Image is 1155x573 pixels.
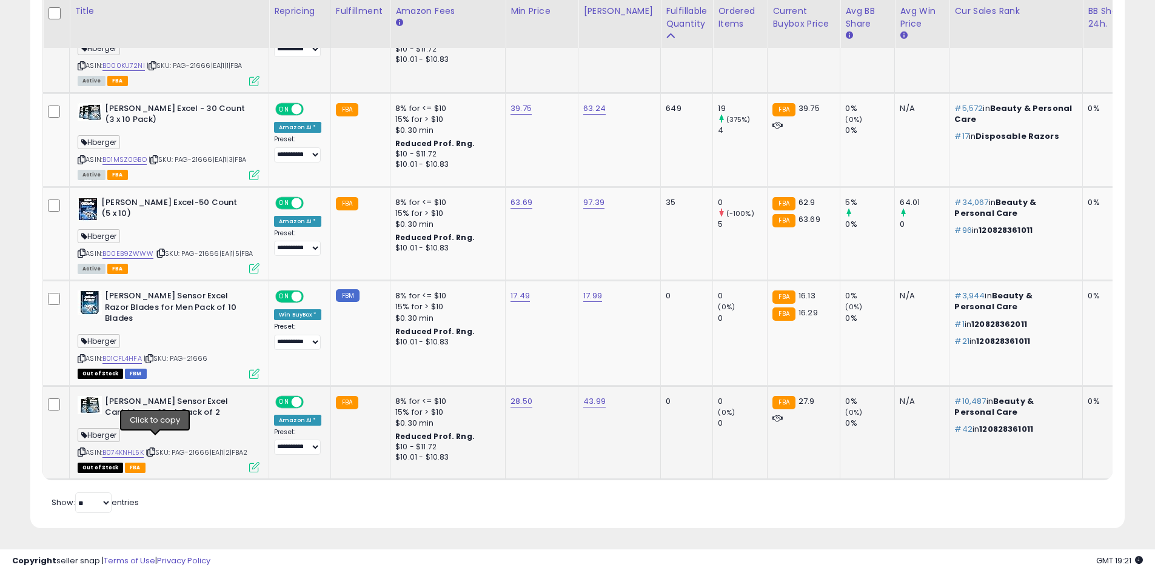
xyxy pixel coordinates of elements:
span: All listings currently available for purchase on Amazon [78,76,105,86]
span: | SKU: PAG-21666|EA|1|2|FBA2 [146,447,248,457]
span: Beauty & Personal Care [954,196,1036,219]
small: (375%) [726,115,751,124]
a: B000KU72NI [102,61,145,71]
div: Preset: [274,229,321,256]
small: (-100%) [726,209,754,218]
div: 0 [718,197,767,208]
div: 0 [900,219,949,230]
span: 2025-08-14 19:21 GMT [1096,555,1143,566]
span: Beauty & Personal Care [954,395,1034,418]
img: 51XlSbrK3AL._SL40_.jpg [78,197,98,221]
div: 4 [718,125,767,136]
span: #42 [954,423,972,435]
div: 0 [718,290,767,301]
div: Current Buybox Price [772,5,835,30]
div: 0% [1088,103,1128,114]
span: OFF [302,198,321,208]
div: Amazon Fees [395,5,500,18]
span: All listings currently available for purchase on Amazon [78,170,105,180]
p: in [954,396,1073,418]
div: Fulfillable Quantity [666,5,708,30]
span: #5,572 [954,102,983,114]
span: #34,067 [954,196,988,208]
div: Preset: [274,135,321,163]
a: 97.39 [583,196,604,209]
small: (0%) [718,302,735,312]
a: 28.50 [511,395,532,407]
div: 5% [845,197,894,208]
p: in [954,131,1073,142]
p: in [954,336,1073,347]
div: 0% [1088,290,1128,301]
span: Hberger [78,229,120,243]
a: 43.99 [583,395,606,407]
div: $10 - $11.72 [395,149,496,159]
small: FBA [772,214,795,227]
div: ASIN: [78,290,259,377]
a: 17.49 [511,290,530,302]
a: B01CFL4HFA [102,354,142,364]
span: FBM [125,369,147,379]
small: FBA [772,396,795,409]
span: All listings that are currently out of stock and unavailable for purchase on Amazon [78,463,123,473]
div: Amazon AI * [274,216,321,227]
span: #3,944 [954,290,985,301]
span: Hberger [78,334,120,348]
small: FBA [336,396,358,409]
small: Avg BB Share. [845,30,852,41]
div: 0% [1088,396,1128,407]
span: ON [276,397,292,407]
div: Title [75,5,264,18]
span: All listings currently available for purchase on Amazon [78,264,105,274]
div: 0% [845,313,894,324]
small: FBM [336,289,360,302]
div: $0.30 min [395,313,496,324]
a: 63.69 [511,196,532,209]
div: 8% for <= $10 [395,290,496,301]
div: 15% for > $10 [395,301,496,312]
span: #10,487 [954,395,986,407]
small: (0%) [845,407,862,417]
span: | SKU: PAG-21666|EA|1|3|FBA [149,155,247,164]
div: $10.01 - $10.83 [395,452,496,463]
div: 0 [718,418,767,429]
span: OFF [302,292,321,302]
span: 62.9 [798,196,815,208]
div: $10.01 - $10.83 [395,159,496,170]
span: All listings that are currently out of stock and unavailable for purchase on Amazon [78,369,123,379]
div: Avg Win Price [900,5,944,30]
div: ASIN: [78,103,259,179]
div: 0% [845,103,894,114]
a: 39.75 [511,102,532,115]
p: in [954,225,1073,236]
small: FBA [336,197,358,210]
div: 15% for > $10 [395,407,496,418]
img: 41D1wOkB6LL._SL40_.jpg [78,103,102,121]
span: Disposable Razors [976,130,1059,142]
div: 5 [718,219,767,230]
b: Reduced Prof. Rng. [395,138,475,149]
a: 63.24 [583,102,606,115]
div: BB Share 24h. [1088,5,1132,30]
div: 15% for > $10 [395,208,496,219]
span: Beauty & Personal Care [954,102,1072,125]
div: 0 [666,290,703,301]
div: 64.01 [900,197,949,208]
p: in [954,103,1073,125]
div: $0.30 min [395,125,496,136]
span: 120828361011 [976,335,1030,347]
p: in [954,290,1073,312]
div: Cur Sales Rank [954,5,1077,18]
div: N/A [900,103,940,114]
span: 16.29 [798,307,818,318]
span: #17 [954,130,968,142]
div: Avg BB Share [845,5,889,30]
span: Hberger [78,41,120,55]
a: B074KNHL5K [102,447,144,458]
div: Min Price [511,5,573,18]
a: 17.99 [583,290,602,302]
div: $10 - $11.72 [395,442,496,452]
div: 0% [1088,197,1128,208]
small: FBA [772,307,795,321]
span: ON [276,198,292,208]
